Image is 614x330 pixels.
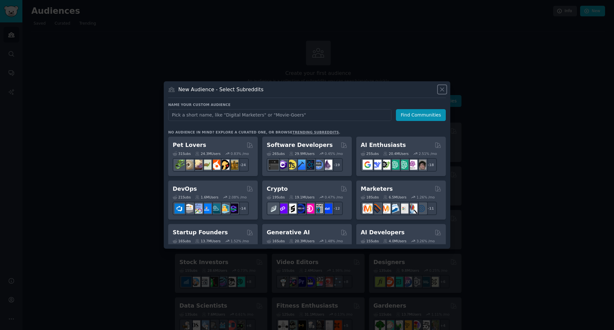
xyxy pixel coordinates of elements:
[361,195,379,199] div: 18 Sub s
[287,204,296,213] img: ethstaker
[313,204,323,213] img: CryptoNews
[363,204,373,213] img: content_marketing
[383,239,406,243] div: 4.0M Users
[229,195,247,199] div: 2.08 % /mo
[396,109,446,121] button: Find Communities
[361,185,393,193] h2: Marketers
[235,202,249,215] div: + 14
[173,239,191,243] div: 16 Sub s
[267,185,288,193] h2: Crypto
[329,158,343,172] div: + 19
[178,86,264,93] h3: New Audience - Select Subreddits
[304,204,314,213] img: defiblockchain
[193,204,202,213] img: Docker_DevOps
[361,151,379,156] div: 25 Sub s
[419,151,437,156] div: 2.51 % /mo
[175,160,185,170] img: herpetology
[231,239,249,243] div: 1.52 % /mo
[173,151,191,156] div: 31 Sub s
[210,204,220,213] img: platformengineering
[184,204,193,213] img: AWS_Certified_Experts
[173,229,228,237] h2: Startup Founders
[325,239,343,243] div: 1.48 % /mo
[383,195,406,199] div: 6.5M Users
[228,160,238,170] img: dogbreed
[168,102,446,107] h3: Name your custom audience
[325,151,343,156] div: 0.45 % /mo
[325,195,343,199] div: 0.47 % /mo
[407,160,417,170] img: OpenAIDev
[173,141,206,149] h2: Pet Lovers
[235,158,249,172] div: + 24
[295,160,305,170] img: iOSProgramming
[195,195,218,199] div: 1.6M Users
[361,239,379,243] div: 15 Sub s
[267,151,285,156] div: 26 Sub s
[195,151,220,156] div: 24.3M Users
[210,160,220,170] img: cockatiel
[363,160,373,170] img: GoogleGeminiAI
[219,204,229,213] img: aws_cdk
[184,160,193,170] img: ballpython
[313,160,323,170] img: AskComputerScience
[228,204,238,213] img: PlatformEngineers
[267,141,333,149] h2: Software Developers
[289,151,314,156] div: 29.9M Users
[267,229,310,237] h2: Generative AI
[417,195,435,199] div: 1.26 % /mo
[417,239,435,243] div: 3.26 % /mo
[289,195,314,199] div: 19.1M Users
[398,204,408,213] img: googleads
[278,204,287,213] img: 0xPolygon
[289,239,314,243] div: 20.3M Users
[322,204,332,213] img: defi_
[423,202,437,215] div: + 11
[390,204,399,213] img: Emailmarketing
[416,160,426,170] img: ArtificalIntelligence
[361,229,405,237] h2: AI Developers
[173,185,197,193] h2: DevOps
[407,204,417,213] img: MarketingResearch
[381,160,390,170] img: AItoolsCatalog
[416,204,426,213] img: OnlineMarketing
[292,130,339,134] a: trending subreddits
[329,202,343,215] div: + 12
[381,204,390,213] img: AskMarketing
[287,160,296,170] img: learnjavascript
[231,151,249,156] div: 0.83 % /mo
[383,151,408,156] div: 20.4M Users
[304,160,314,170] img: reactnative
[267,239,285,243] div: 16 Sub s
[267,195,285,199] div: 19 Sub s
[193,160,202,170] img: leopardgeckos
[278,160,287,170] img: csharp
[201,204,211,213] img: DevOpsLinks
[269,160,279,170] img: software
[195,239,220,243] div: 13.7M Users
[390,160,399,170] img: chatgpt_promptDesign
[322,160,332,170] img: elixir
[219,160,229,170] img: PetAdvice
[168,109,391,121] input: Pick a short name, like "Digital Marketers" or "Movie-Goers"
[372,204,382,213] img: bigseo
[175,204,185,213] img: azuredevops
[295,204,305,213] img: web3
[269,204,279,213] img: ethfinance
[201,160,211,170] img: turtle
[423,158,437,172] div: + 18
[372,160,382,170] img: DeepSeek
[361,141,406,149] h2: AI Enthusiasts
[168,130,340,134] div: No audience in mind? Explore a curated one, or browse .
[173,195,191,199] div: 21 Sub s
[398,160,408,170] img: chatgpt_prompts_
